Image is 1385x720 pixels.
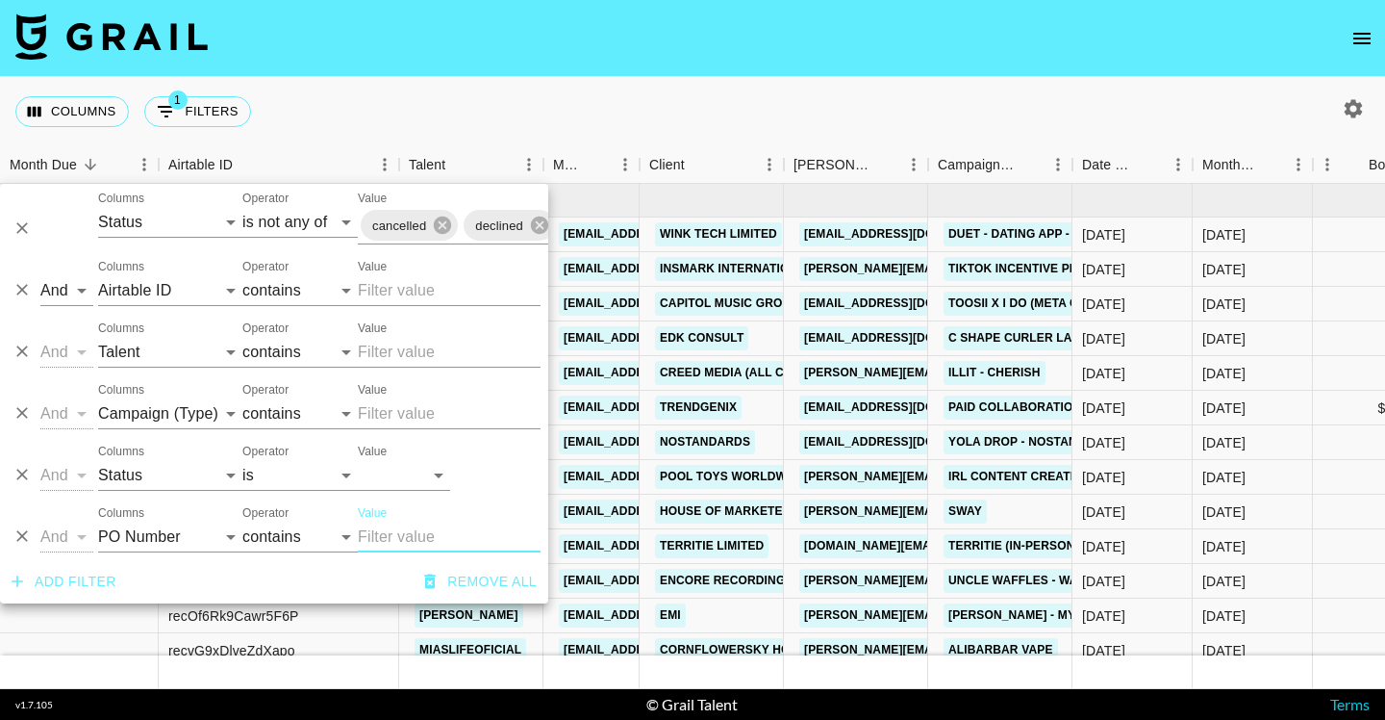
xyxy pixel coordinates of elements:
[872,151,899,178] button: Sort
[1082,225,1125,244] div: 05/03/2025
[655,292,803,316] a: Capitol Music Group
[685,151,712,178] button: Sort
[944,222,1094,246] a: DUET - DATING APP - Q1
[242,191,289,207] label: Operator
[77,151,104,178] button: Sort
[1082,502,1125,522] div: 09/06/2025
[40,460,93,491] select: Logic operator
[409,146,445,184] div: Talent
[1257,151,1284,178] button: Sort
[358,259,387,275] label: Value
[1202,364,1246,383] div: Nov '25
[8,460,37,489] button: Delete
[559,292,774,316] a: [EMAIL_ADDRESS][DOMAIN_NAME]
[1342,151,1369,178] button: Sort
[1202,572,1246,591] div: Nov '25
[799,604,1113,628] a: [PERSON_NAME][EMAIL_ADDRESS][DOMAIN_NAME]
[233,151,260,178] button: Sort
[445,151,472,178] button: Sort
[646,695,738,714] div: © Grail Talent
[553,146,584,184] div: Manager
[1313,150,1342,179] button: Menu
[799,430,1015,454] a: [EMAIL_ADDRESS][DOMAIN_NAME]
[1202,502,1246,522] div: Nov '25
[98,259,144,275] label: Columns
[415,604,523,628] a: [PERSON_NAME]
[559,257,774,281] a: [EMAIL_ADDRESS][DOMAIN_NAME]
[784,146,928,184] div: Booker
[1082,641,1125,660] div: 19/02/2025
[938,146,1017,184] div: Campaign (Type)
[1044,150,1072,179] button: Menu
[944,534,1294,558] a: TerriTie (in-person connections) Launch Campaign
[584,151,611,178] button: Sort
[8,214,37,243] button: Delete
[799,326,1015,350] a: [EMAIL_ADDRESS][DOMAIN_NAME]
[358,522,541,553] input: Filter value
[8,337,37,366] button: Delete
[1284,150,1313,179] button: Menu
[655,604,686,628] a: EMI
[399,146,543,184] div: Talent
[655,500,804,524] a: House of Marketers
[361,215,438,237] span: cancelled
[358,337,541,368] input: Filter value
[1137,151,1164,178] button: Sort
[640,146,784,184] div: Client
[655,465,841,489] a: POOL TOYS WORLDWIDE, LLC
[370,150,399,179] button: Menu
[559,222,774,246] a: [EMAIL_ADDRESS][DOMAIN_NAME]
[1202,537,1246,556] div: Nov '25
[655,361,855,385] a: Creed Media (All Campaigns)
[793,146,872,184] div: [PERSON_NAME]
[98,444,144,460] label: Columns
[1082,433,1125,452] div: 15/05/2025
[361,210,458,241] div: cancelled
[464,210,555,241] div: declined
[242,321,289,337] label: Operator
[168,641,295,660] div: recvG9xDlveZdXapo
[944,638,1058,662] a: Alibarbar Vape
[944,569,1128,593] a: Uncle Waffles - Wadibusa
[159,146,399,184] div: Airtable ID
[464,215,535,237] span: declined
[1082,606,1125,626] div: 07/11/2024
[1193,146,1313,184] div: Month Due
[559,326,774,350] a: [EMAIL_ADDRESS][DOMAIN_NAME]
[655,257,934,281] a: INSMARK INTERNATIONAL HOLDINGS LIMITED
[10,146,77,184] div: Month Due
[899,150,928,179] button: Menu
[168,606,299,626] div: recOf6Rk9Cawr5F6P
[242,259,289,275] label: Operator
[358,275,541,306] input: Filter value
[416,564,544,600] button: Remove all
[944,465,1314,489] a: IRL Content Creation With The US Band, Culture Wars
[559,500,774,524] a: [EMAIL_ADDRESS][DOMAIN_NAME]
[98,321,144,337] label: Columns
[655,326,748,350] a: EDK CONSULT
[944,361,1045,385] a: illit - cherish
[799,534,1111,558] a: [DOMAIN_NAME][EMAIL_ADDRESS][DOMAIN_NAME]
[799,396,1015,420] a: [EMAIL_ADDRESS][DOMAIN_NAME]
[1082,260,1125,279] div: 25/11/2024
[799,222,1015,246] a: [EMAIL_ADDRESS][DOMAIN_NAME]
[944,500,987,524] a: Sway
[8,399,37,427] button: Delete
[1082,399,1125,418] div: 18/11/2024
[130,150,159,179] button: Menu
[543,146,640,184] div: Manager
[559,396,774,420] a: [EMAIL_ADDRESS][DOMAIN_NAME]
[98,505,144,522] label: Columns
[1082,364,1125,383] div: 23/10/2024
[799,257,1113,281] a: [PERSON_NAME][EMAIL_ADDRESS][DOMAIN_NAME]
[8,522,37,551] button: Delete
[1017,151,1044,178] button: Sort
[144,96,251,127] button: Show filters
[1343,19,1381,58] button: open drawer
[515,150,543,179] button: Menu
[15,13,208,60] img: Grail Talent
[611,150,640,179] button: Menu
[799,292,1015,316] a: [EMAIL_ADDRESS][DOMAIN_NAME]
[649,146,685,184] div: Client
[559,430,774,454] a: [EMAIL_ADDRESS][DOMAIN_NAME]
